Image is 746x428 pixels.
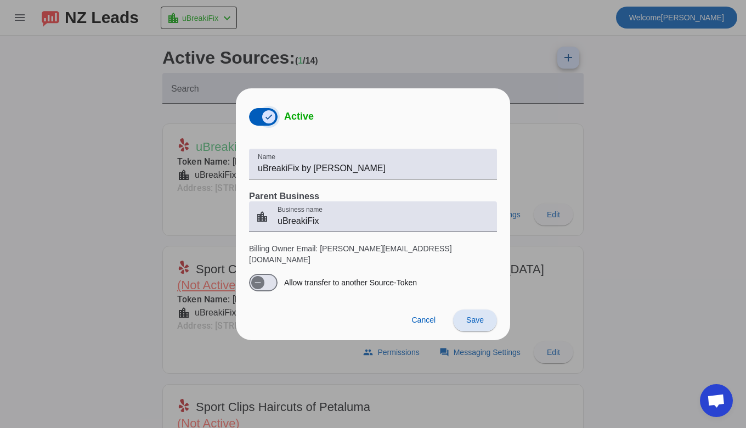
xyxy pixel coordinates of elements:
[282,277,417,288] label: Allow transfer to another Source-Token
[258,153,275,160] mat-label: Name
[466,316,484,324] span: Save
[411,316,436,324] span: Cancel
[403,309,444,331] button: Cancel
[249,210,275,223] mat-icon: location_city
[284,111,314,122] span: Active
[453,309,497,331] button: Save
[700,384,733,417] div: Open chat
[278,206,323,213] mat-label: Business name
[249,190,497,201] h3: Parent Business
[249,243,497,265] p: Billing Owner Email: [PERSON_NAME][EMAIL_ADDRESS][DOMAIN_NAME]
